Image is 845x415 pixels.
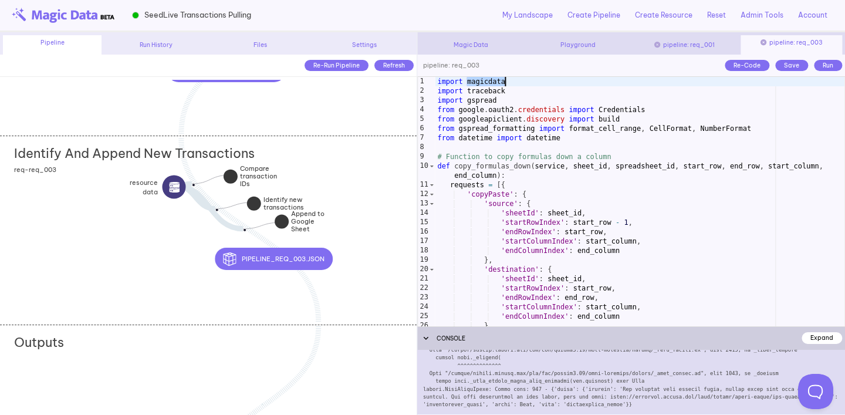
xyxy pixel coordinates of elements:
div: 11 [418,180,430,190]
div: Files [211,41,309,49]
span: CONSOLE [437,335,465,342]
div: pipeline_req_003.json [274,248,391,270]
span: Toggle code folding, rows 20 through 26 [429,265,435,274]
div: 26 [418,321,430,330]
div: pipeline_req_002.json [227,60,344,82]
span: Toggle code folding, rows 10 through 34 [429,161,435,171]
div: Save [775,60,808,71]
div: 7 [418,133,425,143]
span: req-req_003 [14,166,56,174]
a: Admin Tools [741,10,783,21]
strong: Compare transaction IDs [240,164,277,188]
img: beta-logo.png [12,8,114,23]
h2: Outputs [14,335,64,350]
div: Refresh [374,60,414,71]
span: Toggle code folding, rows 12 through 28 [429,190,435,199]
div: resourcedatasource icon [203,194,259,218]
a: My Landscape [502,10,553,21]
div: 18 [418,246,430,255]
div: 21 [418,274,430,284]
div: 20 [418,265,430,274]
div: 9 [418,152,425,161]
div: Expand [802,332,842,343]
div: 10 [418,161,430,180]
div: 24 [418,302,430,312]
strong: Identify new transactions [263,195,304,211]
div: 22 [418,284,430,293]
div: 4 [418,105,425,114]
div: Compare transaction IDs [194,183,253,206]
div: Re-Run Pipeline [305,60,369,71]
a: Reset [707,10,726,21]
strong: Append to Google Sheet [291,210,325,233]
div: 5 [418,114,425,124]
div: 1 [418,77,425,86]
div: 8 [418,143,425,152]
div: Settings [316,41,414,49]
img: source icon [168,181,180,193]
div: 15 [418,218,430,227]
div: Re-Code [725,60,769,71]
h2: Identify And Append New Transactions [14,146,255,161]
div: LoreMipsuMdolo Sitam cons: 136 - {'adipi': {'elitsed': 'Doe temporin utla etdolor magna, aliqua e... [417,350,845,414]
div: 3 [418,96,425,105]
span: SeedLive Transactions Pulling [144,9,251,21]
div: 6 [418,124,425,133]
div: 14 [418,208,430,218]
div: pipeline: req_003 [741,35,842,55]
div: 2 [418,86,425,96]
div: Magic Data [420,41,521,49]
span: data [130,187,158,197]
div: 12 [418,190,430,199]
a: Create Resource [635,10,692,21]
div: 16 [418,227,430,237]
div: 19 [418,255,430,265]
div: Run [814,60,842,71]
div: 23 [418,293,430,302]
a: Create Pipeline [567,10,620,21]
span: Toggle code folding, rows 13 through 19 [429,199,435,208]
strong: resource [130,177,158,187]
div: 13 [418,199,430,208]
div: Pipeline [3,35,101,55]
button: pipeline_req_003.json [215,248,333,270]
iframe: Toggle Customer Support [798,374,833,409]
div: Run History [107,41,205,49]
div: 25 [418,312,430,321]
div: Playground [528,41,628,49]
div: pipeline: req_003 [417,55,479,77]
div: Identify new transactions [218,208,276,224]
div: Append to Google Sheet [245,228,304,251]
a: Account [798,10,827,21]
div: pipeline: req_001 [634,41,735,49]
span: Toggle code folding, rows 11 through 29 [429,180,435,190]
div: 17 [418,237,430,246]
